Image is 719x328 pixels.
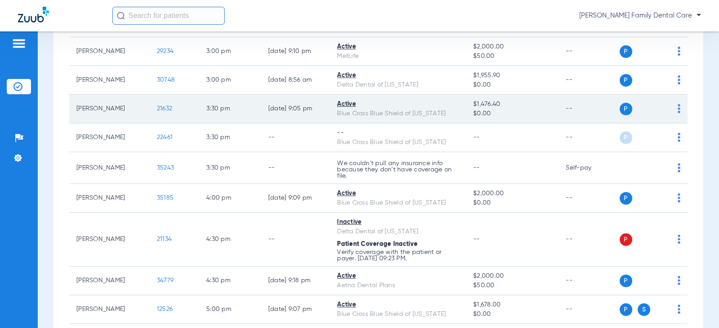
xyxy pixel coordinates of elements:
td: [PERSON_NAME] [69,37,150,66]
div: Delta Dental of [US_STATE] [337,80,459,90]
div: Blue Cross Blue Shield of [US_STATE] [337,109,459,118]
div: Active [337,42,459,52]
td: [DATE] 9:09 PM [261,184,330,213]
div: Active [337,189,459,198]
div: Active [337,100,459,109]
td: -- [261,123,330,152]
div: Active [337,300,459,310]
span: $2,000.00 [473,189,551,198]
td: -- [559,213,619,267]
td: [PERSON_NAME] [69,184,150,213]
span: P [620,275,632,287]
span: 21134 [157,236,172,242]
img: group-dot-blue.svg [678,193,680,202]
span: $0.00 [473,198,551,208]
input: Search for patients [112,7,225,25]
span: P [620,103,632,115]
span: $0.00 [473,310,551,319]
div: Delta Dental of [US_STATE] [337,227,459,236]
span: $2,000.00 [473,42,551,52]
span: 34779 [157,277,173,284]
img: hamburger-icon [12,38,26,49]
img: group-dot-blue.svg [678,305,680,314]
div: Blue Cross Blue Shield of [US_STATE] [337,138,459,147]
td: [PERSON_NAME] [69,66,150,95]
span: $1,955.90 [473,71,551,80]
img: group-dot-blue.svg [678,47,680,56]
div: Inactive [337,218,459,227]
div: Blue Cross Blue Shield of [US_STATE] [337,310,459,319]
td: [PERSON_NAME] [69,295,150,324]
td: -- [559,295,619,324]
span: $50.00 [473,281,551,290]
span: -- [473,165,480,171]
span: P [620,74,632,87]
span: P [620,45,632,58]
td: [PERSON_NAME] [69,213,150,267]
p: Verify coverage with the patient or payer. [DATE] 09:23 PM. [337,249,459,262]
td: -- [559,184,619,213]
img: Search Icon [117,12,125,20]
div: MetLife [337,52,459,61]
span: 30748 [157,77,175,83]
td: [DATE] 9:10 PM [261,37,330,66]
td: [DATE] 8:56 AM [261,66,330,95]
td: 4:30 PM [199,213,261,267]
img: group-dot-blue.svg [678,133,680,142]
p: We couldn’t pull any insurance info because they don’t have coverage on file. [337,160,459,179]
span: S [638,303,650,316]
div: Blue Cross Blue Shield of [US_STATE] [337,198,459,208]
td: 3:30 PM [199,123,261,152]
td: [DATE] 9:18 PM [261,267,330,295]
span: 22461 [157,134,173,140]
td: [PERSON_NAME] [69,267,150,295]
img: Zuub Logo [18,7,49,22]
td: [DATE] 9:05 PM [261,95,330,123]
span: 35185 [157,195,173,201]
td: -- [261,152,330,184]
span: -- [473,236,480,242]
span: $0.00 [473,80,551,90]
div: Aetna Dental Plans [337,281,459,290]
td: 4:00 PM [199,184,261,213]
td: [PERSON_NAME] [69,152,150,184]
img: group-dot-blue.svg [678,235,680,244]
span: 29234 [157,48,173,54]
span: [PERSON_NAME] Family Dental Care [579,11,701,20]
img: group-dot-blue.svg [678,163,680,172]
td: 3:30 PM [199,95,261,123]
td: [DATE] 9:07 PM [261,295,330,324]
img: group-dot-blue.svg [678,104,680,113]
td: -- [261,213,330,267]
span: 35243 [157,165,174,171]
span: 12526 [157,306,173,312]
span: P [620,131,632,144]
span: $1,476.40 [473,100,551,109]
td: [PERSON_NAME] [69,95,150,123]
span: $2,000.00 [473,271,551,281]
span: P [620,303,632,316]
span: -- [473,134,480,140]
td: -- [559,66,619,95]
span: $50.00 [473,52,551,61]
td: 3:30 PM [199,152,261,184]
td: -- [559,267,619,295]
img: group-dot-blue.svg [678,75,680,84]
span: $0.00 [473,109,551,118]
td: 5:00 PM [199,295,261,324]
span: P [620,192,632,205]
img: group-dot-blue.svg [678,276,680,285]
td: 3:00 PM [199,37,261,66]
span: Patient Coverage Inactive [337,241,417,247]
td: -- [559,123,619,152]
td: 3:00 PM [199,66,261,95]
td: 4:30 PM [199,267,261,295]
span: $1,678.00 [473,300,551,310]
td: -- [559,37,619,66]
span: 21632 [157,105,172,112]
div: -- [337,128,459,138]
td: [PERSON_NAME] [69,123,150,152]
td: Self-pay [559,152,619,184]
td: -- [559,95,619,123]
div: Active [337,71,459,80]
